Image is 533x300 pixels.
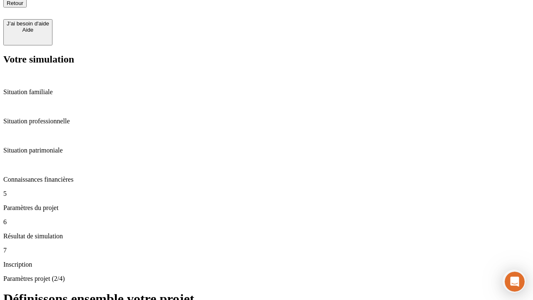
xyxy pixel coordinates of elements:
[3,247,530,254] p: 7
[3,218,530,226] p: 6
[3,261,530,268] p: Inscription
[3,176,530,183] p: Connaissances financières
[505,272,525,292] iframe: Intercom live chat
[3,19,52,45] button: J’ai besoin d'aideAide
[7,27,49,33] div: Aide
[3,275,530,282] p: Paramètres projet (2/4)
[3,232,530,240] p: Résultat de simulation
[503,270,526,293] iframe: Intercom live chat discovery launcher
[3,147,530,154] p: Situation patrimoniale
[3,54,530,65] h2: Votre simulation
[7,20,49,27] div: J’ai besoin d'aide
[3,204,530,212] p: Paramètres du projet
[3,190,530,197] p: 5
[3,88,530,96] p: Situation familiale
[3,117,530,125] p: Situation professionnelle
